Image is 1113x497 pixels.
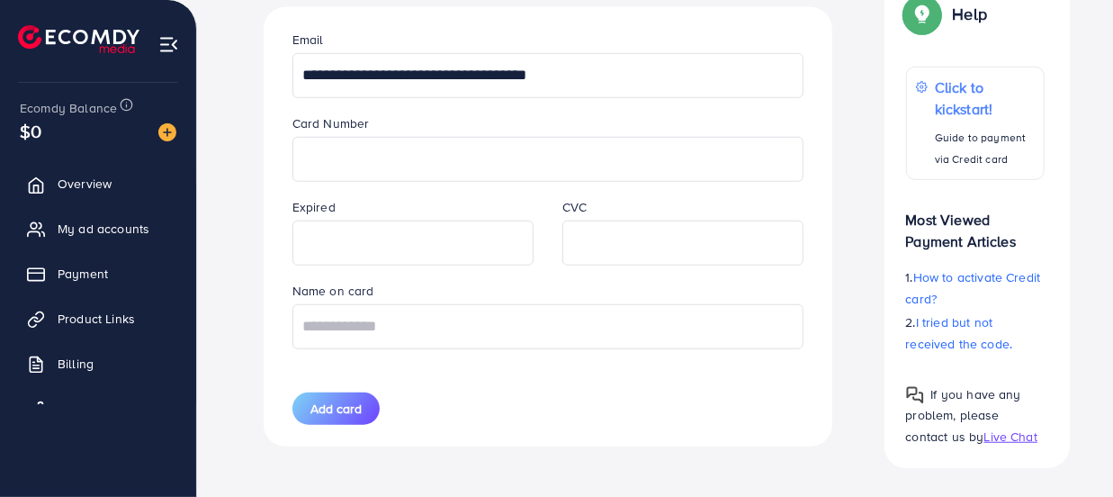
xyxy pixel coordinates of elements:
span: If you have any problem, please contact us by [906,385,1021,445]
label: Name on card [292,282,374,300]
iframe: Secure card number input frame [302,140,794,179]
img: image [158,123,176,141]
span: I tried but not received the code. [906,313,1013,353]
a: Product Links [13,301,183,337]
label: Card Number [292,114,370,132]
span: Affiliate Program [58,400,154,418]
span: Add card [310,400,362,418]
span: Payment [58,265,108,283]
img: Popup guide [906,386,924,404]
p: Most Viewed Payment Articles [906,194,1046,252]
p: 2. [906,312,1046,355]
span: Billing [58,355,94,373]
p: Click to kickstart! [935,77,1035,120]
span: $0 [20,118,41,144]
a: Overview [13,166,183,202]
p: 1. [906,267,1046,310]
iframe: Secure CVC input frame [572,223,794,263]
label: CVC [562,198,587,216]
label: Email [292,31,324,49]
span: Overview [58,175,112,193]
span: Ecomdy Balance [20,99,117,117]
span: My ad accounts [58,220,149,238]
iframe: Chat [1037,416,1100,483]
a: Affiliate Program [13,391,183,427]
span: How to activate Credit card? [906,268,1041,308]
a: Billing [13,346,183,382]
img: menu [158,34,179,55]
a: Payment [13,256,183,292]
p: Help [953,4,988,25]
p: Guide to payment via Credit card [935,127,1035,170]
span: Product Links [58,310,135,328]
img: logo [18,25,139,53]
span: Live Chat [984,428,1037,446]
iframe: Secure expiration date input frame [302,223,524,263]
button: Add card [292,393,380,425]
label: Expired [292,198,336,216]
a: My ad accounts [13,211,183,247]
